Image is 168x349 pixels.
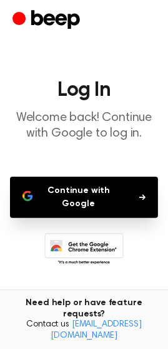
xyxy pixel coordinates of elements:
[10,110,158,142] p: Welcome back! Continue with Google to log in.
[7,320,161,341] span: Contact us
[10,80,158,100] h1: Log In
[10,177,158,218] button: Continue with Google
[51,320,142,340] a: [EMAIL_ADDRESS][DOMAIN_NAME]
[12,8,83,33] a: Beep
